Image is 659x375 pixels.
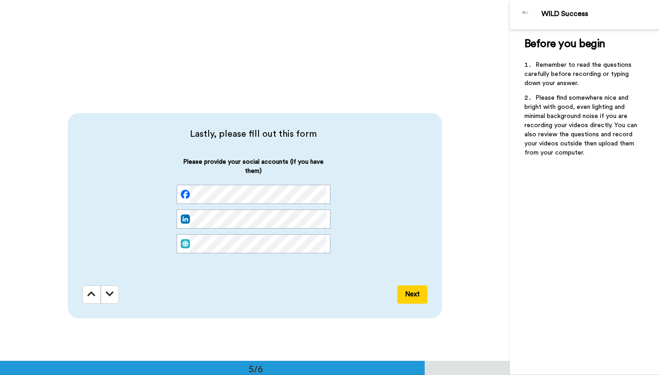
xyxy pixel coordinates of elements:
span: Lastly, please fill out this form [82,128,425,140]
div: WILD Success [541,10,659,18]
img: facebook.svg [181,190,190,199]
span: Remember to read the questions carefully before recording or typing down your answer. [524,62,633,86]
img: linked-in.png [181,214,190,224]
span: Please find somewhere nice and bright with good, even lighting and minimal background noise if yo... [524,95,639,156]
button: Next [397,285,427,304]
span: Please provide your social accounts (if you have them) [177,157,330,185]
div: 5/6 [234,362,278,375]
img: Profile Image [515,4,537,26]
img: web.svg [181,239,190,248]
span: Before you begin [524,38,605,49]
